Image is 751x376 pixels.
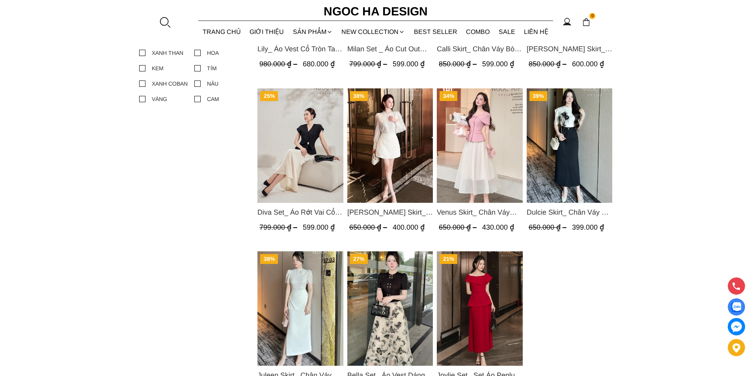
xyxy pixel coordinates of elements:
a: Link to Venus Skirt_ Chân Váy Xòe Màu Kem CV131 [437,207,523,218]
span: 680.000 ₫ [303,60,335,68]
div: NÂU [207,79,218,88]
a: Product image - Joylie Set_ Set Áo Peplum Vai Lệch, Chân Váy Dập Ly Màu Đỏ A956, CV120 [437,251,523,366]
a: Product image - Bella Set_ Áo Vest Dáng Lửng Cúc Đồng, Chân Váy Họa Tiết Bướm A990+CV121 [347,251,433,366]
a: Display image [728,298,745,316]
img: Display image [731,302,741,312]
div: KEM [152,64,164,73]
span: [PERSON_NAME] Skirt_ Chân Váy A Ren Hoa CV125 [347,207,433,218]
div: SẢN PHẨM [289,21,337,42]
img: Juleen Skirt_ Chân Váy Tà Hông Xẻ Sườn Màu Trắng CV122 [257,251,343,366]
a: Link to Dulcie Skirt_ Chân Váy Bò Dáng Bút Chì A CV130 [526,207,612,218]
span: 399.000 ₫ [572,223,604,231]
a: BEST SELLER [410,21,462,42]
img: Diva Set_ Áo Rớt Vai Cổ V, Chân Váy Lụa Đuôi Cá A1078+CV134 [257,88,343,203]
span: [PERSON_NAME] Skirt_ Chân Váy Xếp Ly Màu Trắng CV135 [526,43,612,54]
a: Combo [462,21,494,42]
div: CAM [207,95,219,103]
span: 799.000 ₫ [349,60,389,68]
img: Dulcie Skirt_ Chân Váy Bò Dáng Bút Chì A CV130 [526,88,612,203]
a: Link to Sara Skirt_ Chân Váy Xếp Ly Màu Trắng CV135 [526,43,612,54]
div: XANH THAN [152,49,183,57]
span: Calli Skirt_ Chân Váy Bò Đuôi Cá May Chỉ Nổi CV137 [437,43,523,54]
a: Link to Lily_ Áo Vest Cổ Tròn Tay Lừng Mix Chân Váy Lưới Màu Hồng A1082+CV140 [257,43,343,54]
div: XANH COBAN [152,79,188,88]
span: Diva Set_ Áo Rớt Vai Cổ V, Chân Váy Lụa Đuôi Cá A1078+CV134 [257,207,343,218]
img: Lisa Skirt_ Chân Váy A Ren Hoa CV125 [347,88,433,203]
div: HOA [207,49,219,57]
a: Ngoc Ha Design [317,2,435,21]
span: 400.000 ₫ [392,223,424,231]
a: Link to Milan Set _ Áo Cut Out Tùng Không Tay Kết Hợp Chân Váy Xếp Ly A1080+CV139 [347,43,433,54]
span: 650.000 ₫ [439,223,479,231]
span: 430.000 ₫ [482,223,514,231]
a: NEW COLLECTION [337,21,410,42]
a: Link to Calli Skirt_ Chân Váy Bò Đuôi Cá May Chỉ Nổi CV137 [437,43,523,54]
span: 650.000 ₫ [528,223,568,231]
a: Link to Lisa Skirt_ Chân Váy A Ren Hoa CV125 [347,207,433,218]
span: 600.000 ₫ [572,60,604,68]
div: VÀNG [152,95,167,103]
a: Product image - Venus Skirt_ Chân Váy Xòe Màu Kem CV131 [437,88,523,203]
img: Venus Skirt_ Chân Váy Xòe Màu Kem CV131 [437,88,523,203]
a: messenger [728,318,745,335]
a: Product image - Juleen Skirt_ Chân Váy Tà Hông Xẻ Sườn Màu Trắng CV122 [257,251,343,366]
a: Link to Diva Set_ Áo Rớt Vai Cổ V, Chân Váy Lụa Đuôi Cá A1078+CV134 [257,207,343,218]
img: Bella Set_ Áo Vest Dáng Lửng Cúc Đồng, Chân Váy Họa Tiết Bướm A990+CV121 [347,251,433,366]
span: Lily_ Áo Vest Cổ Tròn Tay Lừng Mix Chân Váy Lưới Màu Hồng A1082+CV140 [257,43,343,54]
span: 0 [589,13,596,19]
span: 850.000 ₫ [439,60,479,68]
span: Venus Skirt_ Chân Váy Xòe Màu Kem CV131 [437,207,523,218]
a: Product image - Diva Set_ Áo Rớt Vai Cổ V, Chân Váy Lụa Đuôi Cá A1078+CV134 [257,88,343,203]
span: 650.000 ₫ [349,223,389,231]
a: SALE [494,21,520,42]
div: TÍM [207,64,217,73]
img: Joylie Set_ Set Áo Peplum Vai Lệch, Chân Váy Dập Ly Màu Đỏ A956, CV120 [437,251,523,366]
span: 599.000 ₫ [392,60,424,68]
span: Dulcie Skirt_ Chân Váy Bò Dáng Bút Chì A CV130 [526,207,612,218]
span: 799.000 ₫ [259,223,299,231]
img: img-CART-ICON-ksit0nf1 [582,18,591,26]
a: Product image - Dulcie Skirt_ Chân Váy Bò Dáng Bút Chì A CV130 [526,88,612,203]
a: TRANG CHỦ [198,21,246,42]
a: LIÊN HỆ [520,21,553,42]
a: GIỚI THIỆU [245,21,289,42]
span: 980.000 ₫ [259,60,299,68]
span: 599.000 ₫ [482,60,514,68]
span: 599.000 ₫ [303,223,335,231]
span: Milan Set _ Áo Cut Out Tùng Không Tay Kết Hợp Chân Váy Xếp Ly A1080+CV139 [347,43,433,54]
a: Product image - Lisa Skirt_ Chân Váy A Ren Hoa CV125 [347,88,433,203]
span: 850.000 ₫ [528,60,568,68]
